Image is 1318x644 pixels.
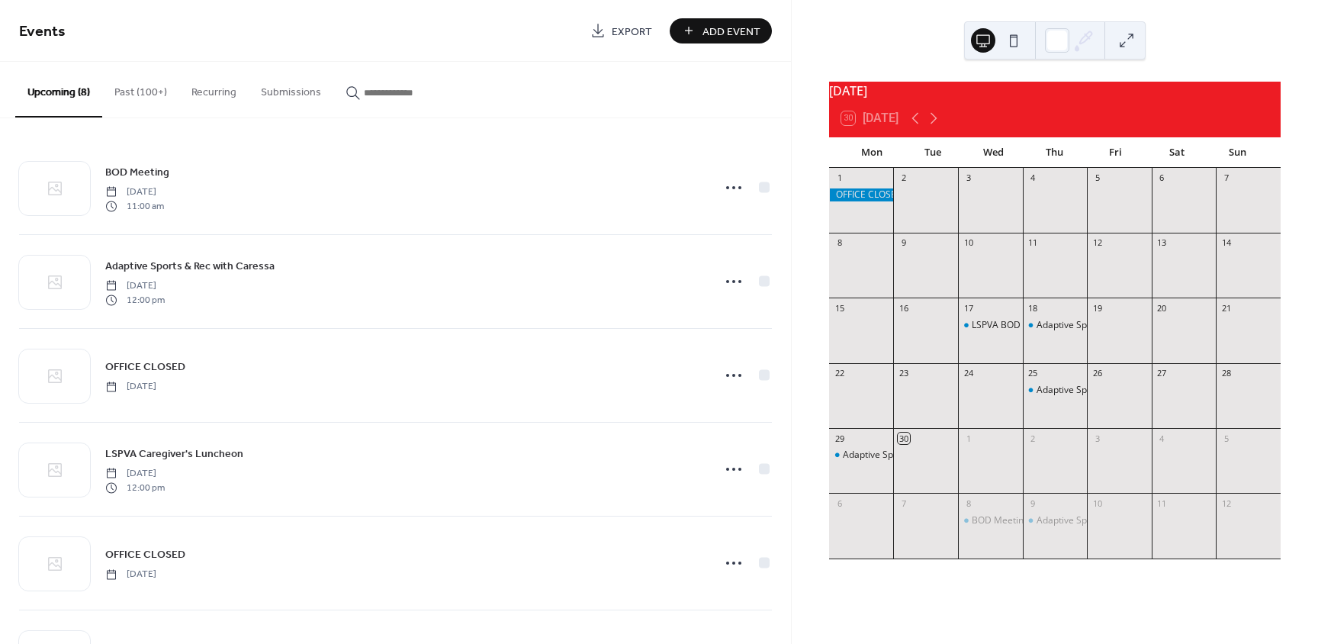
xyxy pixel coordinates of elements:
div: 25 [1027,368,1039,379]
div: 1 [963,433,974,444]
div: 4 [1156,433,1168,444]
div: Adaptive Sports & Rec with Caressa [829,449,894,462]
span: 12:00 pm [105,481,165,494]
span: Export [612,24,652,40]
div: Adaptive Sports & Rec with Caressa [843,449,994,462]
div: 7 [1220,172,1232,184]
div: BOD Meeting [972,514,1029,527]
div: 9 [1027,497,1039,509]
div: Adaptive Sports & Rec with Caressa [1037,514,1188,527]
div: 2 [898,172,909,184]
div: 27 [1156,368,1168,379]
div: 3 [1091,433,1103,444]
span: OFFICE CLOSED [105,359,185,375]
span: [DATE] [105,279,165,293]
a: OFFICE CLOSED [105,546,185,563]
div: Adaptive Sports & Rec with Caressa [1037,384,1188,397]
div: Wed [963,137,1024,168]
div: 8 [834,237,845,249]
span: OFFICE CLOSED [105,547,185,563]
span: Add Event [702,24,760,40]
button: Recurring [179,62,249,116]
div: 7 [898,497,909,509]
div: 14 [1220,237,1232,249]
div: 18 [1027,302,1039,314]
div: 9 [898,237,909,249]
span: Events [19,17,66,47]
div: 10 [1091,497,1103,509]
div: Tue [902,137,963,168]
div: Fri [1085,137,1146,168]
div: 11 [1156,497,1168,509]
div: 13 [1156,237,1168,249]
div: LSPVA BOD Meeting [958,319,1023,332]
div: 2 [1027,433,1039,444]
span: [DATE] [105,380,156,394]
div: 1 [834,172,845,184]
div: BOD Meeting [958,514,1023,527]
div: 12 [1091,237,1103,249]
div: OFFICE CLOSED [829,188,894,201]
div: 8 [963,497,974,509]
button: Add Event [670,18,772,43]
button: Submissions [249,62,333,116]
div: 29 [834,433,845,444]
div: 21 [1220,302,1232,314]
span: 12:00 pm [105,293,165,307]
div: LSPVA BOD Meeting [972,319,1058,332]
div: Adaptive Sports & Rec with Caressa [1037,319,1188,332]
div: 11 [1027,237,1039,249]
div: Sun [1207,137,1268,168]
div: 20 [1156,302,1168,314]
div: 17 [963,302,974,314]
span: LSPVA Caregiver's Luncheon [105,446,243,462]
span: [DATE] [105,568,156,581]
a: Export [579,18,664,43]
div: 5 [1091,172,1103,184]
div: Sat [1146,137,1207,168]
div: 6 [834,497,845,509]
div: 5 [1220,433,1232,444]
div: Thu [1024,137,1085,168]
a: BOD Meeting [105,163,169,181]
span: [DATE] [105,185,164,199]
div: 22 [834,368,845,379]
div: 3 [963,172,974,184]
div: 4 [1027,172,1039,184]
button: Past (100+) [102,62,179,116]
div: 15 [834,302,845,314]
button: Upcoming (8) [15,62,102,118]
div: Adaptive Sports & Rec with Caressa [1023,514,1088,527]
div: [DATE] [829,82,1281,100]
div: 6 [1156,172,1168,184]
a: OFFICE CLOSED [105,358,185,375]
div: 12 [1220,497,1232,509]
span: Adaptive Sports & Rec with Caressa [105,259,275,275]
div: Mon [841,137,902,168]
a: LSPVA Caregiver's Luncheon [105,445,243,462]
div: 19 [1091,302,1103,314]
span: [DATE] [105,467,165,481]
span: BOD Meeting [105,165,169,181]
div: 26 [1091,368,1103,379]
div: 28 [1220,368,1232,379]
div: Adaptive Sports & Rec with Caressa [1023,319,1088,332]
span: 11:00 am [105,199,164,213]
a: Adaptive Sports & Rec with Caressa [105,257,275,275]
div: 30 [898,433,909,444]
div: 23 [898,368,909,379]
div: 16 [898,302,909,314]
div: 24 [963,368,974,379]
div: 10 [963,237,974,249]
div: Adaptive Sports & Rec with Caressa [1023,384,1088,397]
